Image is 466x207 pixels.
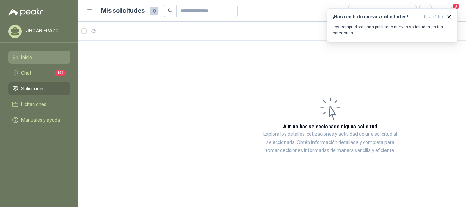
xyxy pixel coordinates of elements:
p: JHOAN ERAZO [26,28,69,33]
span: hace 1 hora [424,14,447,20]
span: search [168,8,173,13]
span: 3 [452,3,460,10]
span: Solicitudes [21,85,45,92]
button: ¡Has recibido nuevas solicitudes!hace 1 hora Los compradores han publicado nuevas solicitudes en ... [327,8,458,42]
button: 3 [446,5,458,17]
img: Logo peakr [8,8,43,16]
a: Manuales y ayuda [8,114,70,127]
span: Manuales y ayuda [21,116,60,124]
a: Chat104 [8,66,70,79]
a: Solicitudes [8,82,70,95]
h1: Mis solicitudes [101,6,145,16]
p: Explora los detalles, cotizaciones y actividad de una solicitud al seleccionarla. Obtén informaci... [263,130,398,155]
a: Licitaciones [8,98,70,111]
span: Licitaciones [21,101,46,108]
h3: ¡Has recibido nuevas solicitudes! [333,14,421,20]
span: 104 [55,70,66,76]
span: 0 [150,7,158,15]
span: Inicio [21,54,32,61]
h3: Aún no has seleccionado niguna solicitud [283,123,377,130]
div: Todas [353,7,367,15]
span: Chat [21,69,31,77]
p: Los compradores han publicado nuevas solicitudes en tus categorías. [333,24,452,36]
a: Inicio [8,51,70,64]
